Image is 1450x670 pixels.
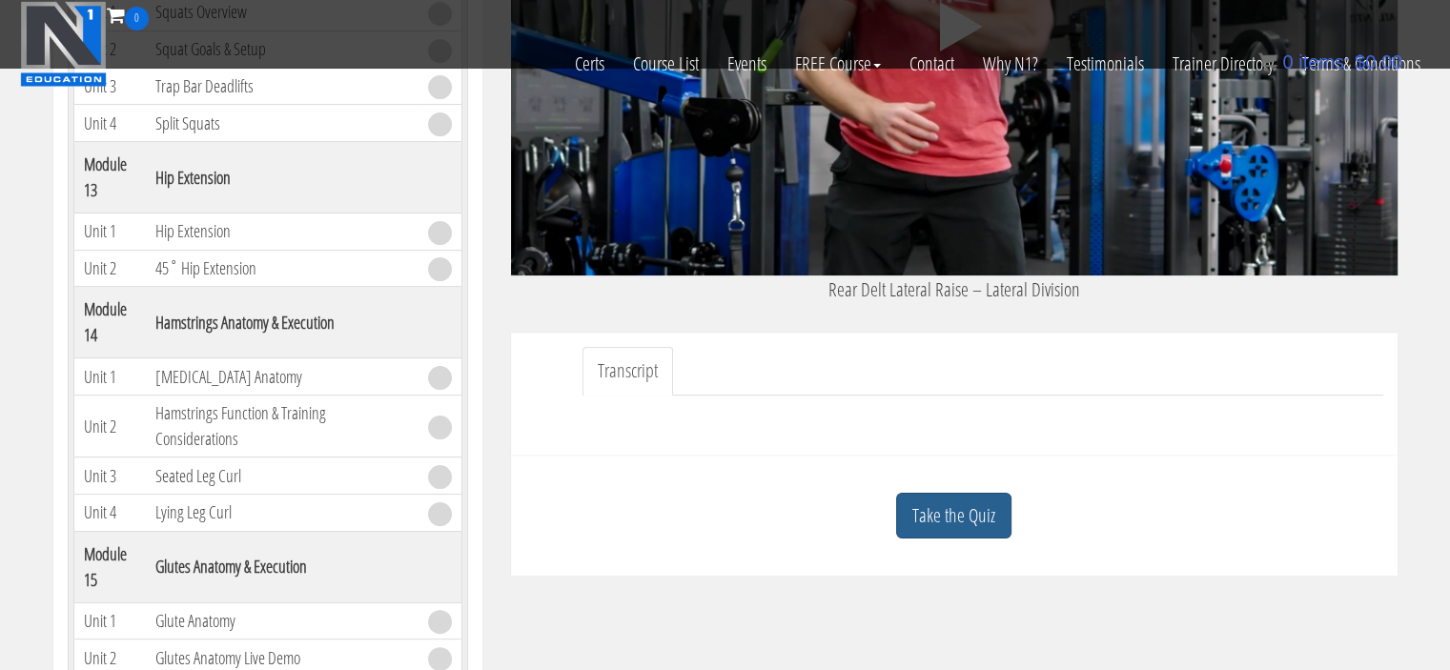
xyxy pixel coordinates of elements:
a: 0 items: $0.00 [1258,51,1402,72]
a: Trainer Directory [1158,30,1288,97]
td: Split Squats [146,105,419,142]
span: 0 [125,7,149,30]
a: 0 [107,2,149,28]
a: Events [713,30,781,97]
a: Course List [619,30,713,97]
span: $ [1355,51,1365,72]
td: Lying Leg Curl [146,494,419,531]
th: Glutes Anatomy & Execution [146,531,419,602]
a: Testimonials [1052,30,1158,97]
a: Contact [895,30,969,97]
td: [MEDICAL_DATA] Anatomy [146,358,419,396]
td: Unit 2 [73,396,146,457]
a: Take the Quiz [896,493,1011,539]
img: icon11.png [1258,52,1277,71]
td: Unit 2 [73,250,146,287]
a: Terms & Conditions [1288,30,1435,97]
img: n1-education [20,1,107,87]
td: Unit 3 [73,457,146,495]
th: Module 13 [73,142,146,213]
span: items: [1298,51,1349,72]
th: Hamstrings Anatomy & Execution [146,287,419,358]
span: 0 [1282,51,1293,72]
th: Hip Extension [146,142,419,213]
th: Module 14 [73,287,146,358]
th: Module 15 [73,531,146,602]
td: 45˚ Hip Extension [146,250,419,287]
p: Rear Delt Lateral Raise – Lateral Division [511,275,1398,304]
bdi: 0.00 [1355,51,1402,72]
a: Why N1? [969,30,1052,97]
td: Hip Extension [146,213,419,251]
td: Seated Leg Curl [146,457,419,495]
td: Glute Anatomy [146,602,419,640]
a: FREE Course [781,30,895,97]
td: Unit 4 [73,105,146,142]
td: Unit 4 [73,494,146,531]
td: Hamstrings Function & Training Considerations [146,396,419,457]
a: Certs [561,30,619,97]
a: Transcript [582,347,673,396]
td: Unit 1 [73,213,146,251]
td: Unit 1 [73,602,146,640]
td: Unit 1 [73,358,146,396]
